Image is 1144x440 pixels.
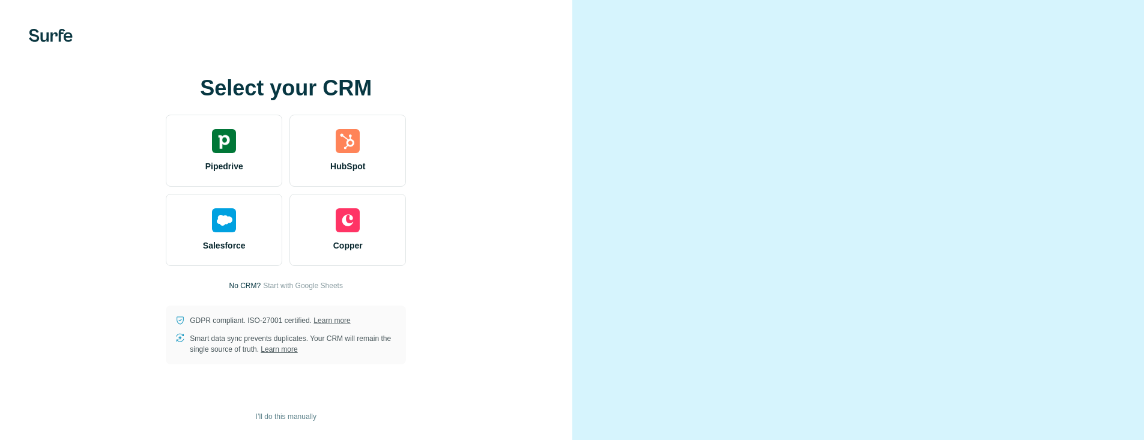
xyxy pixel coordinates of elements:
[336,208,360,232] img: copper's logo
[247,408,325,426] button: I’ll do this manually
[203,240,246,252] span: Salesforce
[212,208,236,232] img: salesforce's logo
[229,280,261,291] p: No CRM?
[313,316,350,325] a: Learn more
[333,240,363,252] span: Copper
[263,280,343,291] button: Start with Google Sheets
[205,160,243,172] span: Pipedrive
[166,76,406,100] h1: Select your CRM
[29,29,73,42] img: Surfe's logo
[212,129,236,153] img: pipedrive's logo
[261,345,297,354] a: Learn more
[190,333,396,355] p: Smart data sync prevents duplicates. Your CRM will remain the single source of truth.
[190,315,350,326] p: GDPR compliant. ISO-27001 certified.
[256,411,316,422] span: I’ll do this manually
[330,160,365,172] span: HubSpot
[336,129,360,153] img: hubspot's logo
